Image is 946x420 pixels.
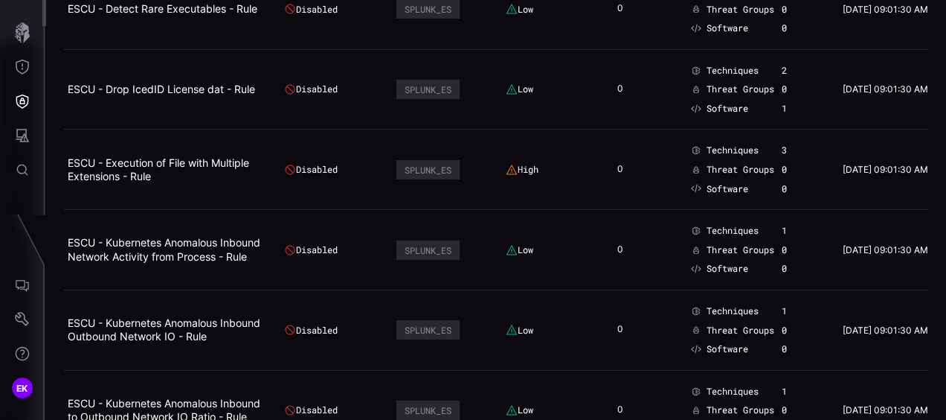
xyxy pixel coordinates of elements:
[405,405,451,416] div: SPLUNK_ES
[707,325,774,337] span: Threat Groups
[843,164,928,175] time: [DATE] 09:01:30 AM
[707,103,748,115] span: Software
[617,244,640,257] div: 0
[617,323,640,337] div: 0
[284,404,338,416] div: Disabled
[1,371,44,405] button: EK
[707,183,748,195] span: Software
[506,3,533,15] div: Low
[506,324,533,336] div: Low
[284,324,338,336] div: Disabled
[782,263,802,275] div: 0
[782,183,802,195] div: 0
[617,404,640,417] div: 0
[707,225,759,237] span: Techniques
[284,83,338,95] div: Disabled
[16,381,28,396] span: EK
[405,84,451,95] div: SPLUNK_ES
[284,164,338,176] div: Disabled
[405,325,451,335] div: SPLUNK_ES
[405,4,451,14] div: SPLUNK_ES
[782,305,802,317] div: 1
[617,2,640,16] div: 0
[405,245,451,255] div: SPLUNK_ES
[782,325,802,337] div: 0
[707,65,759,77] span: Techniques
[843,83,928,95] time: [DATE] 09:01:30 AM
[707,22,748,34] span: Software
[782,244,802,256] div: 0
[782,404,802,416] div: 0
[782,83,802,95] div: 0
[506,83,533,95] div: Low
[782,343,802,355] div: 0
[707,244,774,256] span: Threat Groups
[707,386,759,398] span: Techniques
[284,244,338,256] div: Disabled
[707,343,748,355] span: Software
[843,244,928,255] time: [DATE] 09:01:30 AM
[405,165,451,175] div: SPLUNK_ES
[782,144,802,156] div: 3
[68,83,255,95] a: ESCU - Drop IcedID License dat - Rule
[782,103,802,115] div: 1
[782,386,802,398] div: 1
[782,22,802,34] div: 0
[617,83,640,96] div: 0
[707,305,759,317] span: Techniques
[506,404,533,416] div: Low
[843,404,928,416] time: [DATE] 09:01:30 AM
[68,156,249,182] a: ESCU - Execution of File with Multiple Extensions - Rule
[782,4,802,16] div: 0
[707,404,774,416] span: Threat Groups
[68,236,260,262] a: ESCU - Kubernetes Anomalous Inbound Network Activity from Process - Rule
[707,164,774,176] span: Threat Groups
[782,65,802,77] div: 2
[782,225,802,237] div: 1
[284,3,338,15] div: Disabled
[843,4,928,15] time: [DATE] 09:01:30 AM
[843,325,928,336] time: [DATE] 09:01:30 AM
[707,83,774,95] span: Threat Groups
[707,144,759,156] span: Techniques
[506,244,533,256] div: Low
[68,316,260,343] a: ESCU - Kubernetes Anomalous Inbound Outbound Network IO - Rule
[506,164,538,176] div: High
[617,163,640,176] div: 0
[707,4,774,16] span: Threat Groups
[707,263,748,275] span: Software
[782,164,802,176] div: 0
[68,2,257,15] a: ESCU - Detect Rare Executables - Rule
